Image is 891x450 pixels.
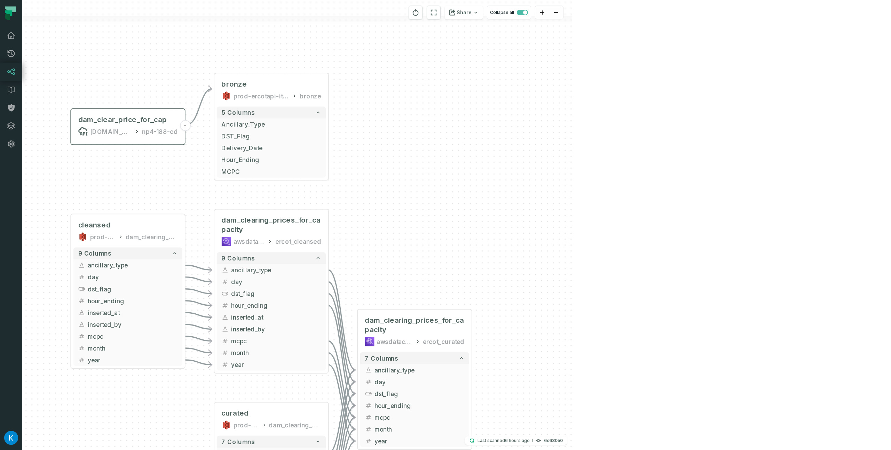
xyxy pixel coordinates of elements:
[328,294,355,394] g: Edge from b127bf2b5caa40a6bcbf909b17a93086 to 19ca3d582ee357f36d1e41880f53326d
[535,6,549,19] button: zoom in
[221,255,254,262] span: 9 columns
[142,127,178,136] div: np4-188-cd
[360,364,469,376] button: ancillary_type
[423,337,464,346] div: ercot_curated
[221,155,321,164] span: Hour_Ending
[231,313,321,322] span: inserted_at
[180,120,191,131] button: -
[360,435,469,447] button: year
[88,284,178,294] span: dst_flag
[88,332,178,341] span: mcpc
[374,425,465,434] span: month
[90,232,116,241] div: prod-ercotapi-it-bhl-public-cleansed/ercot
[217,311,326,323] button: inserted_at
[217,359,326,371] button: year
[374,377,465,386] span: day
[374,401,465,410] span: hour_ending
[465,436,567,445] button: Last scanned[DATE] 11:30:36 AM6c63050
[185,265,212,270] g: Edge from 68a3c222fa6486ac3015962335e180f6 to b127bf2b5caa40a6bcbf909b17a93086
[217,347,326,359] button: month
[73,307,182,319] button: inserted_at
[374,365,465,375] span: ancillary_type
[365,355,398,362] span: 7 columns
[365,367,372,373] span: string
[126,232,178,241] div: dam_clearing_prices_for_capacity
[73,319,182,330] button: inserted_by
[88,261,178,270] span: ancillary_type
[217,299,326,311] button: hour_ending
[231,360,321,369] span: year
[221,167,321,176] span: MCPC
[73,330,182,342] button: mcpc
[73,259,182,271] button: ancillary_type
[73,295,182,307] button: hour_ending
[328,341,355,418] g: Edge from b127bf2b5caa40a6bcbf909b17a93086 to 19ca3d582ee357f36d1e41880f53326d
[88,308,178,317] span: inserted_at
[78,333,85,340] span: float
[234,420,260,430] div: prod-ercotapi-it-bhl-public-curated/ercot
[231,265,321,274] span: ancillary_type
[374,389,465,398] span: dst_flag
[88,273,178,282] span: day
[487,6,531,19] button: Collapse all
[78,220,111,230] span: cleansed
[365,315,464,334] span: dam_clearing_prices_for_capacity
[185,336,212,341] g: Edge from 68a3c222fa6486ac3015962335e180f6 to b127bf2b5caa40a6bcbf909b17a93086
[217,264,326,276] button: ancillary_type
[73,354,182,366] button: year
[78,250,111,257] span: 9 columns
[73,271,182,283] button: day
[549,6,563,19] button: zoom out
[328,365,355,441] g: Edge from b127bf2b5caa40a6bcbf909b17a93086 to 19ca3d582ee357f36d1e41880f53326d
[78,115,167,124] div: dam_clear_price_for_cap
[185,289,212,294] g: Edge from 68a3c222fa6486ac3015962335e180f6 to b127bf2b5caa40a6bcbf909b17a93086
[269,420,321,430] div: dam_clearing_prices_for_capacity
[231,289,321,298] span: dst_flag
[231,348,321,357] span: month
[217,288,326,299] button: dst_flag
[78,262,85,268] span: string
[377,337,412,346] div: awsdatacatalog
[374,436,465,445] span: year
[221,109,254,116] span: 5 columns
[505,438,530,443] relative-time: Aug 19, 2025, 11:30 AM GMT+3
[360,411,469,423] button: mcpc
[221,290,228,297] span: boolean
[185,360,212,365] g: Edge from 68a3c222fa6486ac3015962335e180f6 to b127bf2b5caa40a6bcbf909b17a93086
[185,301,212,306] g: Edge from 68a3c222fa6486ac3015962335e180f6 to b127bf2b5caa40a6bcbf909b17a93086
[187,89,212,124] g: Edge from f58054ffcf35006b1a347e0db689d788 to f7ffceaadef90cf6894ed68b84e7aa7c
[221,438,254,445] span: 7 columns
[478,437,530,444] p: Last scanned
[365,390,372,397] span: boolean
[231,337,321,346] span: mcpc
[217,154,326,166] button: Hour_Ending
[221,216,321,234] span: dam_clearing_prices_for_capacity
[4,431,18,445] img: avatar of Kosta Shougaev
[365,437,372,444] span: integer
[445,6,483,19] button: Share
[217,323,326,335] button: inserted_by
[78,273,85,280] span: integer
[221,144,321,153] span: Delivery_Date
[185,313,212,318] g: Edge from 68a3c222fa6486ac3015962335e180f6 to b127bf2b5caa40a6bcbf909b17a93086
[365,402,372,409] span: integer
[88,344,178,353] span: month
[221,409,249,418] span: curated
[365,378,372,385] span: integer
[328,305,355,405] g: Edge from b127bf2b5caa40a6bcbf909b17a93086 to 19ca3d582ee357f36d1e41880f53326d
[221,120,321,129] span: Ancillary_Type
[185,277,212,282] g: Edge from 68a3c222fa6486ac3015962335e180f6 to b127bf2b5caa40a6bcbf909b17a93086
[365,414,372,421] span: float
[221,337,228,344] span: float
[88,296,178,305] span: hour_ending
[360,423,469,435] button: month
[544,439,563,443] h4: 6c63050
[78,356,85,363] span: integer
[73,342,182,354] button: month
[365,426,372,433] span: integer
[78,321,85,328] span: string
[90,127,132,136] div: api.ercot.com/api/public-reports
[328,282,355,382] g: Edge from b127bf2b5caa40a6bcbf909b17a93086 to 19ca3d582ee357f36d1e41880f53326d
[221,314,228,321] span: string
[221,361,228,368] span: integer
